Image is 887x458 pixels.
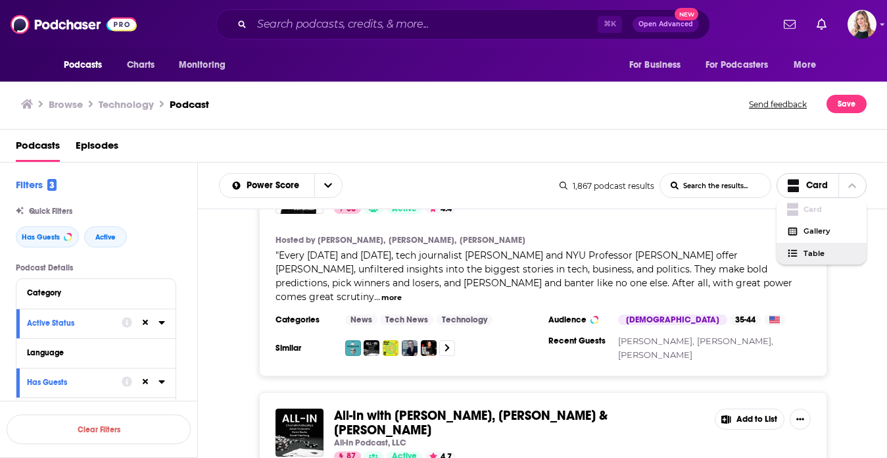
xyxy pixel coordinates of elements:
[803,250,856,257] span: Table
[374,291,380,303] span: ...
[22,234,60,241] span: Has Guests
[76,135,118,162] a: Episodes
[127,56,155,74] span: Charts
[848,10,876,39] img: User Profile
[276,409,324,457] img: All-In with Chamath, Jason, Sacks & Friedberg
[633,16,699,32] button: Open AdvancedNew
[345,315,377,325] a: News
[421,340,437,356] img: On with Kara Swisher
[247,181,304,190] span: Power Score
[170,98,209,111] h3: Podcast
[777,173,867,198] button: Choose View
[7,415,191,444] button: Clear Filters
[381,292,402,303] button: more
[706,56,769,74] span: For Podcasters
[383,340,398,356] img: Hard Fork
[334,438,406,448] p: All-In Podcast, LLC
[460,235,525,245] a: [PERSON_NAME]
[803,206,856,213] span: Card
[314,174,342,197] button: open menu
[334,409,704,438] a: All-In with [PERSON_NAME], [PERSON_NAME] & [PERSON_NAME]
[560,181,654,191] div: 1,867 podcast results
[318,235,385,245] a: [PERSON_NAME],
[784,53,832,78] button: open menu
[848,10,876,39] button: Show profile menu
[638,21,693,28] span: Open Advanced
[548,336,608,346] h3: Recent Guests
[27,315,122,331] button: Active Status
[730,315,761,325] div: 35-44
[11,12,137,37] img: Podchaser - Follow, Share and Rate Podcasts
[55,53,120,78] button: open menu
[402,340,418,356] img: The Ezra Klein Show
[697,336,773,346] a: [PERSON_NAME],
[345,340,361,356] img: The Prof G Pod with Scott Galloway
[620,53,698,78] button: open menu
[364,340,379,356] img: All-In with Chamath, Jason, Sacks & Friedberg
[276,249,792,303] span: Every [DATE] and [DATE], tech journalist [PERSON_NAME] and NYU Professor [PERSON_NAME] offer [PER...
[16,135,60,162] a: Podcasts
[598,16,622,33] span: ⌘ K
[745,95,811,113] button: Send feedback
[179,56,226,74] span: Monitoring
[252,14,598,35] input: Search podcasts, credits, & more...
[47,179,57,191] span: 3
[27,344,165,361] button: Language
[95,234,116,241] span: Active
[618,315,727,325] div: [DEMOGRAPHIC_DATA]
[794,56,816,74] span: More
[675,8,698,20] span: New
[276,315,335,325] h3: Categories
[27,348,156,357] div: Language
[618,336,694,346] a: [PERSON_NAME],
[380,315,433,325] a: Tech News
[389,235,456,245] a: [PERSON_NAME],
[334,407,608,438] span: All-In with [PERSON_NAME], [PERSON_NAME] & [PERSON_NAME]
[216,9,710,39] div: Search podcasts, credits, & more...
[697,53,788,78] button: open menu
[27,288,156,297] div: Category
[790,409,811,430] button: Show More Button
[27,378,113,387] div: Has Guests
[803,228,856,235] span: Gallery
[64,56,103,74] span: Podcasts
[548,315,608,325] h3: Audience
[618,349,692,360] a: [PERSON_NAME]
[220,181,314,190] button: open menu
[811,13,832,36] a: Show notifications dropdown
[118,53,163,78] a: Charts
[27,284,165,301] button: Category
[16,263,176,272] p: Podcast Details
[806,181,828,190] span: Card
[84,226,127,247] button: Active
[779,13,801,36] a: Show notifications dropdown
[629,56,681,74] span: For Business
[16,226,79,247] button: Has Guests
[27,318,113,328] div: Active Status
[99,98,154,111] h1: Technology
[827,95,867,113] button: Save
[276,249,792,303] span: "
[276,343,335,353] h3: Similar
[49,98,83,111] a: Browse
[219,173,343,198] h2: Choose List sort
[276,235,315,245] h4: Hosted by
[437,315,492,325] a: Technology
[170,53,243,78] button: open menu
[27,374,122,390] button: Has Guests
[16,178,57,191] h2: Filters
[715,409,784,430] button: Add to List
[848,10,876,39] span: Logged in as Ilana.Dvir
[29,207,72,216] span: Quick Filters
